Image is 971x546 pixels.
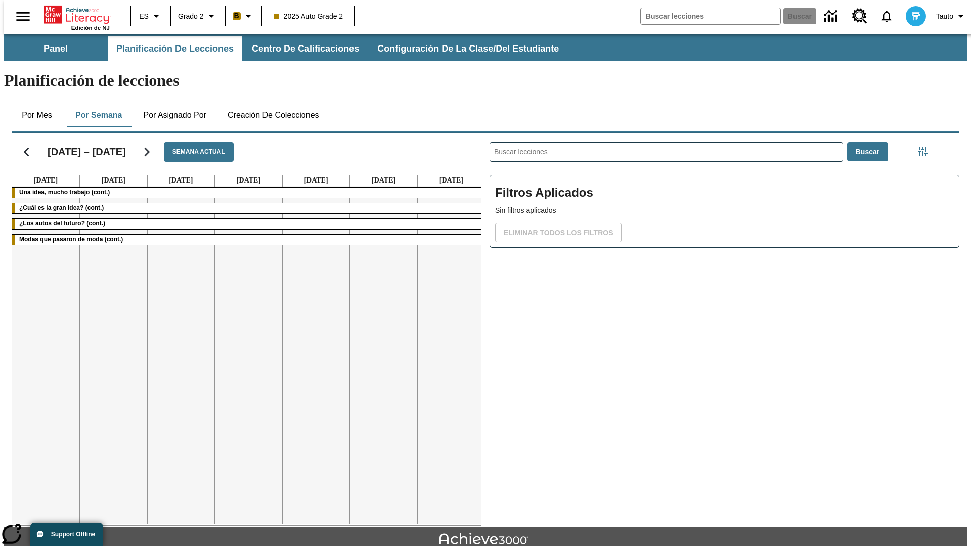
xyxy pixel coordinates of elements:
[219,103,327,127] button: Creación de colecciones
[369,36,567,61] button: Configuración de la clase/del estudiante
[4,34,967,61] div: Subbarra de navegación
[873,3,900,29] a: Notificaciones
[900,3,932,29] button: Escoja un nuevo avatar
[234,10,239,22] span: B
[481,129,959,526] div: Buscar
[4,129,481,526] div: Calendario
[370,175,398,186] a: 27 de septiembre de 2025
[302,175,330,186] a: 26 de septiembre de 2025
[274,11,343,22] span: 2025 Auto Grade 2
[12,219,485,229] div: ¿Los autos del futuro? (cont.)
[44,5,110,25] a: Portada
[12,235,485,245] div: Modas que pasaron de moda (cont.)
[12,188,485,198] div: Una idea, mucho trabajo (cont.)
[164,142,234,162] button: Semana actual
[108,36,242,61] button: Planificación de lecciones
[178,11,204,22] span: Grado 2
[4,71,967,90] h1: Planificación de lecciones
[490,175,959,248] div: Filtros Aplicados
[8,2,38,31] button: Abrir el menú lateral
[936,11,953,22] span: Tauto
[135,7,167,25] button: Lenguaje: ES, Selecciona un idioma
[19,236,123,243] span: Modas que pasaron de moda (cont.)
[906,6,926,26] img: avatar image
[12,203,485,213] div: ¿Cuál es la gran idea? (cont.)
[167,175,195,186] a: 24 de septiembre de 2025
[51,531,95,538] span: Support Offline
[437,175,465,186] a: 28 de septiembre de 2025
[4,36,568,61] div: Subbarra de navegación
[12,103,62,127] button: Por mes
[100,175,127,186] a: 23 de septiembre de 2025
[134,139,160,165] button: Seguir
[229,7,258,25] button: Boost El color de la clase es anaranjado claro. Cambiar el color de la clase.
[19,220,105,227] span: ¿Los autos del futuro? (cont.)
[174,7,222,25] button: Grado: Grado 2, Elige un grado
[235,175,262,186] a: 25 de septiembre de 2025
[5,36,106,61] button: Panel
[48,146,126,158] h2: [DATE] – [DATE]
[71,25,110,31] span: Edición de NJ
[932,7,971,25] button: Perfil/Configuración
[641,8,780,24] input: Buscar campo
[818,3,846,30] a: Centro de información
[495,205,954,216] p: Sin filtros aplicados
[135,103,214,127] button: Por asignado por
[244,36,367,61] button: Centro de calificaciones
[30,523,103,546] button: Support Offline
[495,180,954,205] h2: Filtros Aplicados
[490,143,843,161] input: Buscar lecciones
[913,141,933,161] button: Menú lateral de filtros
[139,11,149,22] span: ES
[19,189,110,196] span: Una idea, mucho trabajo (cont.)
[19,204,104,211] span: ¿Cuál es la gran idea? (cont.)
[44,4,110,31] div: Portada
[847,142,888,162] button: Buscar
[67,103,130,127] button: Por semana
[846,3,873,30] a: Centro de recursos, Se abrirá en una pestaña nueva.
[32,175,60,186] a: 22 de septiembre de 2025
[14,139,39,165] button: Regresar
